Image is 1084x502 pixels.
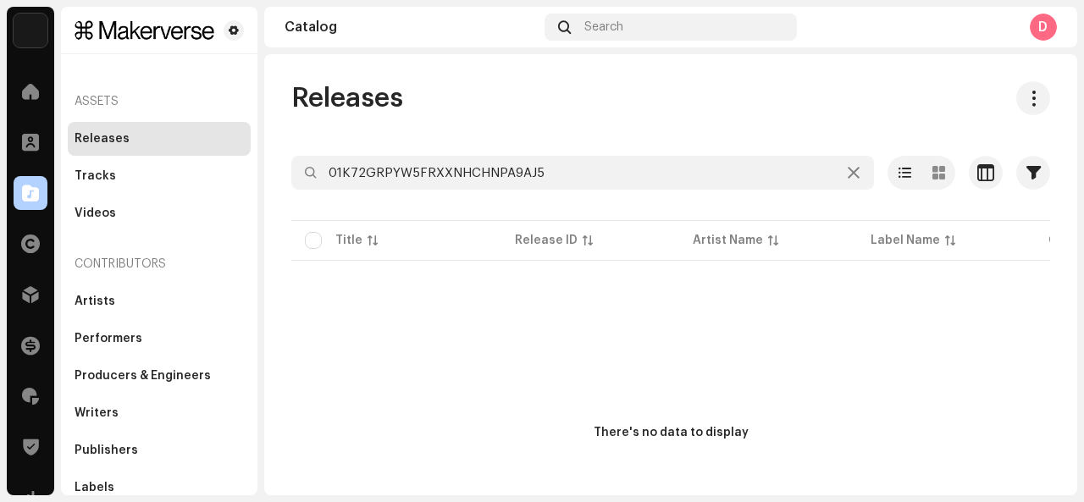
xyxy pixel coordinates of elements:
re-a-nav-header: Assets [68,81,251,122]
re-m-nav-item: Tracks [68,159,251,193]
div: Videos [75,207,116,220]
div: Producers & Engineers [75,369,211,383]
div: Artists [75,295,115,308]
input: Search [291,156,874,190]
div: Writers [75,406,119,420]
re-m-nav-item: Videos [68,196,251,230]
re-m-nav-item: Producers & Engineers [68,359,251,393]
div: Catalog [285,20,538,34]
img: f729c614-9fb7-4848-b58a-1d870abb8325 [14,14,47,47]
div: Releases [75,132,130,146]
div: Tracks [75,169,116,183]
re-m-nav-item: Artists [68,284,251,318]
img: 83c31b0f-6f36-40b9-902b-17d71dc1b869 [75,20,217,41]
div: D [1030,14,1057,41]
span: Releases [291,81,403,115]
div: Labels [75,481,114,494]
span: Search [584,20,623,34]
re-m-nav-item: Releases [68,122,251,156]
re-m-nav-item: Writers [68,396,251,430]
re-a-nav-header: Contributors [68,244,251,284]
div: Performers [75,332,142,345]
div: Publishers [75,444,138,457]
div: There's no data to display [594,424,749,442]
re-m-nav-item: Publishers [68,433,251,467]
re-m-nav-item: Performers [68,322,251,356]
